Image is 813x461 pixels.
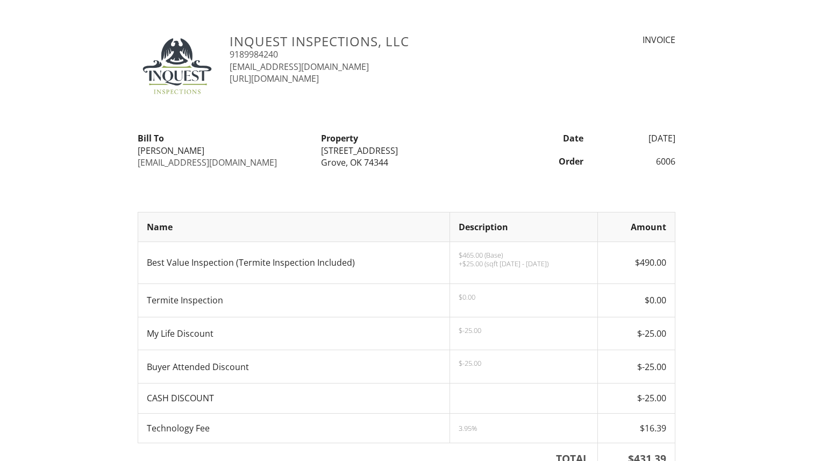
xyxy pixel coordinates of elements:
[598,413,675,443] td: $16.39
[598,317,675,350] td: $-25.00
[551,34,675,46] div: INVOICE
[459,359,589,367] p: $-25.00
[138,317,450,350] td: My Life Discount
[138,212,450,242] th: Name
[321,157,491,168] div: Grove, OK 74344
[498,132,590,144] div: Date
[459,326,589,335] p: $-25.00
[138,145,308,157] div: [PERSON_NAME]
[138,242,450,283] td: Best Value Inspection (Termite Inspection Included)
[590,132,682,144] div: [DATE]
[138,157,277,168] a: [EMAIL_ADDRESS][DOMAIN_NAME]
[598,384,675,413] td: $-25.00
[138,132,164,144] strong: Bill To
[598,350,675,384] td: $-25.00
[598,212,675,242] th: Amount
[321,145,491,157] div: [STREET_ADDRESS]
[321,132,358,144] strong: Property
[459,293,589,301] p: $0.00
[138,413,450,443] td: Technology Fee
[498,155,590,167] div: Order
[230,73,319,84] a: [URL][DOMAIN_NAME]
[138,384,450,413] td: CASH DISCOUNT
[450,212,598,242] th: Description
[138,350,450,384] td: Buyer Attended Discount
[459,251,589,268] p: $465.00 (Base) +$25.00 (sqft [DATE] - [DATE])
[138,283,450,317] td: Termite Inspection
[230,61,369,73] a: [EMAIL_ADDRESS][DOMAIN_NAME]
[598,242,675,283] td: $490.00
[230,34,538,48] h3: Inquest Inspections, LLC
[138,34,217,96] img: data
[598,283,675,317] td: $0.00
[590,155,682,167] div: 6006
[230,48,278,60] a: 9189984240
[459,424,589,432] div: 3.95%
